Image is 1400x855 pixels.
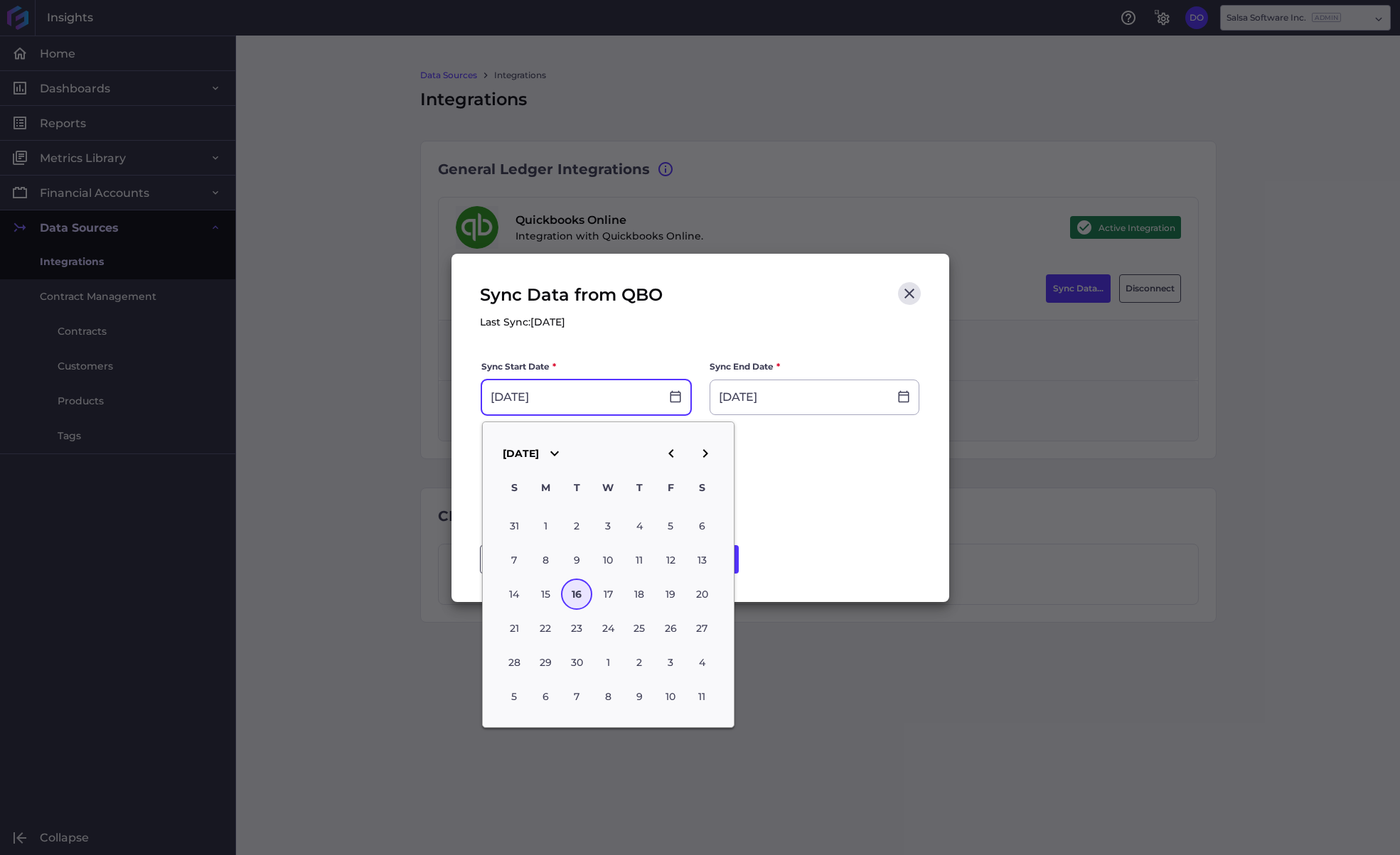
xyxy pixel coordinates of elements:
[494,436,572,470] button: [DATE]
[710,360,774,374] span: Sync End Date
[686,681,717,712] div: Choose Saturday, October 11th, 2025
[530,544,561,576] div: Choose Monday, September 8th, 2025
[530,510,561,542] div: Choose Monday, September 1st, 2025
[686,613,717,644] div: Choose Saturday, September 27th, 2025
[592,544,624,576] div: Choose Wednesday, September 10th, 2025
[655,510,686,542] div: Choose Friday, September 5th, 2025
[624,472,655,503] div: T
[561,544,592,576] div: Choose Tuesday, September 9th, 2025
[498,472,530,503] div: S
[624,613,655,644] div: Choose Thursday, September 25th, 2025
[561,510,592,542] div: Choose Tuesday, September 2nd, 2025
[498,613,530,644] div: Choose Sunday, September 21st, 2025
[624,647,655,678] div: Choose Thursday, October 2nd, 2025
[686,544,717,576] div: Choose Saturday, September 13th, 2025
[561,472,592,503] div: T
[561,647,592,678] div: Choose Tuesday, September 30th, 2025
[624,510,655,542] div: Choose Thursday, September 4th, 2025
[655,472,686,503] div: F
[498,544,530,576] div: Choose Sunday, September 7th, 2025
[710,380,889,414] input: Select Date
[498,579,530,610] div: Choose Sunday, September 14th, 2025
[498,509,717,714] div: month 2025-09
[686,579,717,610] div: Choose Saturday, September 20th, 2025
[530,681,561,712] div: Choose Monday, October 6th, 2025
[561,613,592,644] div: Choose Tuesday, September 23rd, 2025
[561,579,592,610] div: Choose Tuesday, September 16th, 2025
[480,313,663,330] p: Last Sync: [DATE]
[592,647,624,678] div: Choose Wednesday, October 1st, 2025
[592,579,624,610] div: Choose Wednesday, September 17th, 2025
[592,472,624,503] div: W
[481,360,550,374] span: Sync Start Date
[624,579,655,610] div: Choose Thursday, September 18th, 2025
[592,681,624,712] div: Choose Wednesday, October 8th, 2025
[592,510,624,542] div: Choose Wednesday, September 3rd, 2025
[624,681,655,712] div: Choose Thursday, October 9th, 2025
[498,647,530,678] div: Choose Sunday, September 28th, 2025
[503,447,539,460] span: [DATE]
[686,472,717,503] div: S
[530,579,561,610] div: Choose Monday, September 15th, 2025
[655,647,686,678] div: Choose Friday, October 3rd, 2025
[655,613,686,644] div: Choose Friday, September 26th, 2025
[498,510,530,542] div: Choose Sunday, August 31st, 2025
[480,545,601,574] button: CANCEL
[624,544,655,576] div: Choose Thursday, September 11th, 2025
[530,647,561,678] div: Choose Monday, September 29th, 2025
[898,282,921,305] button: Close
[482,380,661,414] input: Select Date
[655,544,686,576] div: Choose Friday, September 12th, 2025
[480,282,663,330] div: Sync Data from QBO
[592,613,624,644] div: Choose Wednesday, September 24th, 2025
[530,613,561,644] div: Choose Monday, September 22nd, 2025
[686,510,717,542] div: Choose Saturday, September 6th, 2025
[561,681,592,712] div: Choose Tuesday, October 7th, 2025
[686,647,717,678] div: Choose Saturday, October 4th, 2025
[498,681,530,712] div: Choose Sunday, October 5th, 2025
[655,579,686,610] div: Choose Friday, September 19th, 2025
[530,472,561,503] div: M
[655,681,686,712] div: Choose Friday, October 10th, 2025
